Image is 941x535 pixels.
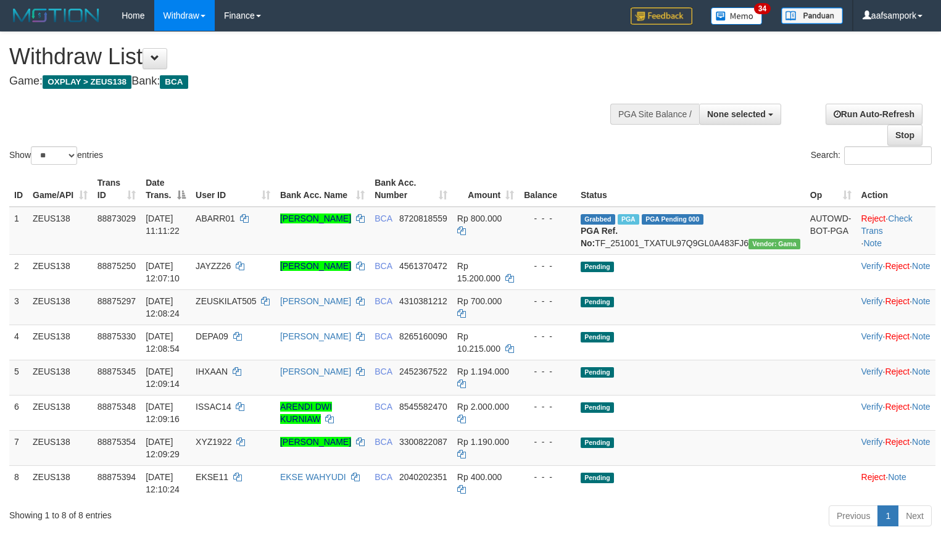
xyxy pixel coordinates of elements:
img: Feedback.jpg [631,7,692,25]
a: Reject [885,437,910,447]
span: Copy 2040202351 to clipboard [399,472,447,482]
span: [DATE] 12:09:14 [146,367,180,389]
span: Rp 10.215.000 [457,331,500,354]
a: Verify [861,331,883,341]
span: [DATE] 12:09:29 [146,437,180,459]
label: Show entries [9,146,103,165]
span: ABARR01 [196,214,235,223]
span: XYZ1922 [196,437,231,447]
span: Pending [581,438,614,448]
span: 88873029 [97,214,136,223]
span: Copy 8720818559 to clipboard [399,214,447,223]
span: BCA [375,296,392,306]
a: ARENDI DWI KURNIAW [280,402,332,424]
td: 5 [9,360,28,395]
span: Copy 8265160090 to clipboard [399,331,447,341]
a: [PERSON_NAME] [280,214,351,223]
span: Copy 3300822087 to clipboard [399,437,447,447]
span: BCA [375,261,392,271]
td: AUTOWD-BOT-PGA [805,207,856,255]
th: Amount: activate to sort column ascending [452,172,519,207]
span: Rp 800.000 [457,214,502,223]
a: [PERSON_NAME] [280,296,351,306]
div: - - - [524,212,571,225]
span: 88875297 [97,296,136,306]
span: [DATE] 12:09:16 [146,402,180,424]
span: DEPA09 [196,331,228,341]
a: Note [912,296,931,306]
span: 88875345 [97,367,136,376]
a: Note [912,402,931,412]
a: [PERSON_NAME] [280,331,351,341]
span: BCA [375,331,392,341]
th: Bank Acc. Number: activate to sort column ascending [370,172,452,207]
th: Action [856,172,935,207]
span: [DATE] 11:11:22 [146,214,180,236]
span: Rp 1.190.000 [457,437,509,447]
a: Run Auto-Refresh [826,104,922,125]
span: Grabbed [581,214,615,225]
td: · · [856,289,935,325]
img: Button%20Memo.svg [711,7,763,25]
h1: Withdraw List [9,44,615,69]
button: None selected [699,104,781,125]
a: Reject [885,367,910,376]
span: Marked by aafnoeunsreypich [618,214,639,225]
th: Op: activate to sort column ascending [805,172,856,207]
div: - - - [524,365,571,378]
a: Verify [861,261,883,271]
img: panduan.png [781,7,843,24]
span: Pending [581,262,614,272]
span: Pending [581,402,614,413]
span: OXPLAY > ZEUS138 [43,75,131,89]
td: 8 [9,465,28,500]
span: Vendor URL: https://trx31.1velocity.biz [748,239,800,249]
div: - - - [524,295,571,307]
td: 1 [9,207,28,255]
a: Previous [829,505,878,526]
th: User ID: activate to sort column ascending [191,172,275,207]
a: Note [912,437,931,447]
a: [PERSON_NAME] [280,437,351,447]
span: Rp 2.000.000 [457,402,509,412]
th: Balance [519,172,576,207]
span: IHXAAN [196,367,228,376]
a: Verify [861,402,883,412]
span: 88875394 [97,472,136,482]
a: Reject [861,472,886,482]
a: [PERSON_NAME] [280,367,351,376]
a: Reject [885,261,910,271]
span: Rp 400.000 [457,472,502,482]
span: ISSAC14 [196,402,231,412]
a: Reject [885,296,910,306]
span: [DATE] 12:07:10 [146,261,180,283]
td: ZEUS138 [28,254,93,289]
span: Rp 1.194.000 [457,367,509,376]
a: Reject [885,402,910,412]
div: Showing 1 to 8 of 8 entries [9,504,383,521]
a: Stop [887,125,922,146]
td: ZEUS138 [28,395,93,430]
span: Copy 2452367522 to clipboard [399,367,447,376]
a: Note [912,331,931,341]
td: 6 [9,395,28,430]
div: - - - [524,471,571,483]
span: ZEUSKILAT505 [196,296,257,306]
td: · [856,465,935,500]
span: Copy 4561370472 to clipboard [399,261,447,271]
a: [PERSON_NAME] [280,261,351,271]
span: EKSE11 [196,472,228,482]
a: Next [898,505,932,526]
select: Showentries [31,146,77,165]
span: BCA [375,367,392,376]
span: Pending [581,297,614,307]
label: Search: [811,146,932,165]
a: Note [863,238,882,248]
b: PGA Ref. No: [581,226,618,248]
a: Reject [861,214,886,223]
td: 3 [9,289,28,325]
a: Check Trans [861,214,913,236]
th: Bank Acc. Name: activate to sort column ascending [275,172,370,207]
td: · · [856,207,935,255]
span: PGA Pending [642,214,703,225]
